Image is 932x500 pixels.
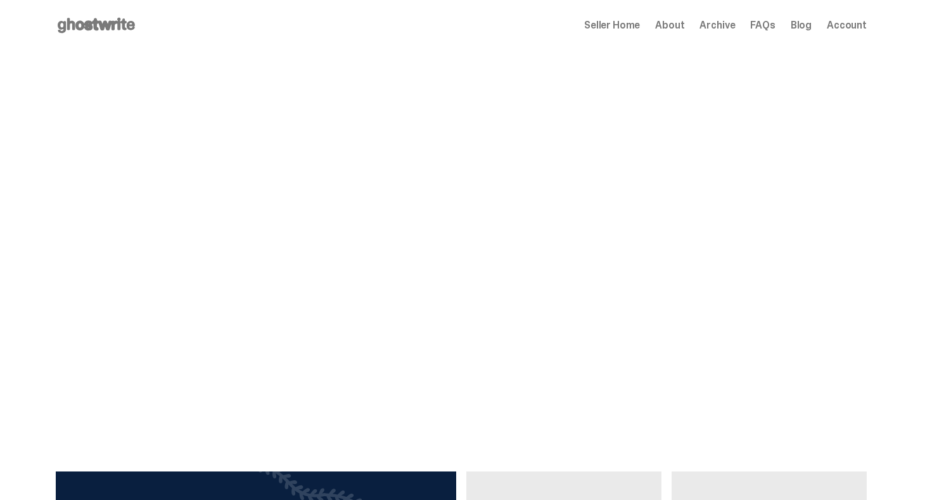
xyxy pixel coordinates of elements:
[750,20,775,30] a: FAQs
[655,20,684,30] a: About
[791,20,812,30] a: Blog
[699,20,735,30] a: Archive
[827,20,867,30] a: Account
[584,20,640,30] a: Seller Home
